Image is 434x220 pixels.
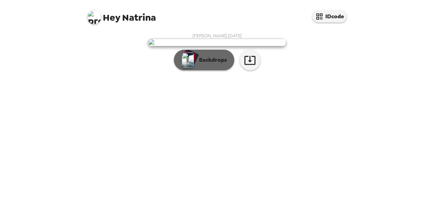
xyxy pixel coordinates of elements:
button: IDcode [312,10,347,22]
p: Backdrops [196,56,227,64]
img: profile pic [87,10,101,24]
span: Hey [103,11,120,24]
span: Natrina [87,7,156,22]
button: Backdrops [174,50,234,70]
span: [PERSON_NAME] , [DATE] [193,33,242,39]
img: user [148,39,286,46]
